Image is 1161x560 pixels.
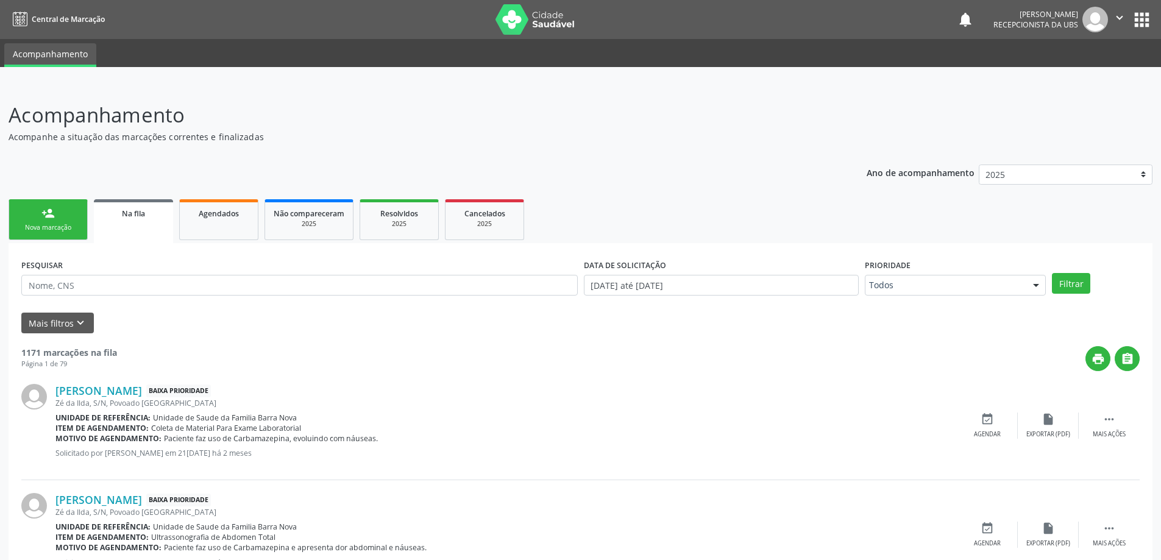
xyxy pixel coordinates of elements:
i:  [1113,11,1126,24]
div: Exportar (PDF) [1026,539,1070,548]
div: Mais ações [1093,430,1126,439]
span: Cancelados [464,208,505,219]
div: Exportar (PDF) [1026,430,1070,439]
span: Unidade de Saude da Familia Barra Nova [153,413,297,423]
button:  [1108,7,1131,32]
label: Prioridade [865,256,911,275]
span: Unidade de Saude da Familia Barra Nova [153,522,297,532]
div: Nova marcação [18,223,79,232]
b: Motivo de agendamento: [55,433,162,444]
b: Unidade de referência: [55,522,151,532]
span: Na fila [122,208,145,219]
label: DATA DE SOLICITAÇÃO [584,256,666,275]
a: [PERSON_NAME] [55,384,142,397]
i:  [1121,352,1134,366]
div: Agendar [974,539,1001,548]
strong: 1171 marcações na fila [21,347,117,358]
p: Acompanhe a situação das marcações correntes e finalizadas [9,130,809,143]
div: Zé da Ilda, S/N, Povoado [GEOGRAPHIC_DATA] [55,398,957,408]
button: apps [1131,9,1152,30]
b: Motivo de agendamento: [55,542,162,553]
div: person_add [41,207,55,220]
p: Acompanhamento [9,100,809,130]
span: Paciente faz uso de Carbamazepina, evoluindo com náuseas. [164,433,378,444]
p: Solicitado por [PERSON_NAME] em 21[DATE] há 2 meses [55,448,957,458]
input: Selecione um intervalo [584,275,859,296]
span: Resolvidos [380,208,418,219]
div: Zé da Ilda, S/N, Povoado [GEOGRAPHIC_DATA] [55,507,957,517]
div: Página 1 de 79 [21,359,117,369]
span: Paciente faz uso de Carbamazepina e apresenta dor abdominal e náuseas. [164,542,427,553]
button: notifications [957,11,974,28]
div: 2025 [274,219,344,229]
b: Item de agendamento: [55,423,149,433]
label: PESQUISAR [21,256,63,275]
div: [PERSON_NAME] [993,9,1078,19]
i: insert_drive_file [1042,522,1055,535]
button: Filtrar [1052,273,1090,294]
i: event_available [981,413,994,426]
span: Baixa Prioridade [146,494,211,506]
span: Todos [869,279,1021,291]
i:  [1102,413,1116,426]
div: 2025 [369,219,430,229]
a: [PERSON_NAME] [55,493,142,506]
button: print [1085,346,1110,371]
div: 2025 [454,219,515,229]
button: Mais filtroskeyboard_arrow_down [21,313,94,334]
span: Não compareceram [274,208,344,219]
i: insert_drive_file [1042,413,1055,426]
div: Mais ações [1093,539,1126,548]
i: keyboard_arrow_down [74,316,87,330]
a: Acompanhamento [4,43,96,67]
img: img [21,384,47,409]
a: Central de Marcação [9,9,105,29]
span: Central de Marcação [32,14,105,24]
input: Nome, CNS [21,275,578,296]
i: print [1092,352,1105,366]
span: Baixa Prioridade [146,385,211,397]
i:  [1102,522,1116,535]
i: event_available [981,522,994,535]
span: Recepcionista da UBS [993,19,1078,30]
button:  [1115,346,1140,371]
span: Coleta de Material Para Exame Laboratorial [151,423,301,433]
b: Item de agendamento: [55,532,149,542]
span: Agendados [199,208,239,219]
div: Agendar [974,430,1001,439]
p: Ano de acompanhamento [867,165,975,180]
img: img [1082,7,1108,32]
b: Unidade de referência: [55,413,151,423]
img: img [21,493,47,519]
span: Ultrassonografia de Abdomen Total [151,532,275,542]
